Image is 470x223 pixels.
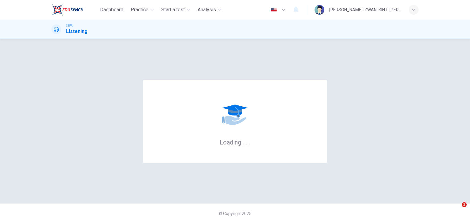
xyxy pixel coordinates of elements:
[51,4,98,16] a: EduSynch logo
[248,137,250,147] h6: .
[51,4,84,16] img: EduSynch logo
[242,137,244,147] h6: .
[245,137,247,147] h6: .
[98,4,126,15] button: Dashboard
[66,24,73,28] span: CEFR
[159,4,193,15] button: Start a test
[270,8,278,12] img: en
[161,6,185,13] span: Start a test
[218,211,252,216] span: © Copyright 2025
[198,6,216,13] span: Analysis
[100,6,123,13] span: Dashboard
[462,202,467,207] span: 1
[449,202,464,217] iframe: Intercom live chat
[66,28,88,35] h1: Listening
[128,4,156,15] button: Practice
[131,6,148,13] span: Practice
[220,138,250,146] h6: Loading
[315,5,324,15] img: Profile picture
[195,4,224,15] button: Analysis
[329,6,401,13] div: [PERSON_NAME] IZWANI BINTI [PERSON_NAME]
